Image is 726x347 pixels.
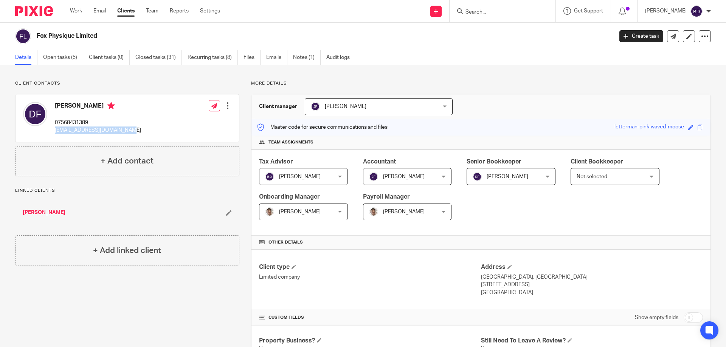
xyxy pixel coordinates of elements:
[363,159,396,165] span: Accountant
[251,80,711,86] p: More details
[200,7,220,15] a: Settings
[635,314,678,321] label: Show empty fields
[23,102,47,126] img: svg%3E
[23,209,65,216] a: [PERSON_NAME]
[383,174,425,179] span: [PERSON_NAME]
[465,9,533,16] input: Search
[614,123,684,132] div: letterman-pink-waved-moose
[70,7,82,15] a: Work
[89,50,130,65] a: Client tasks (0)
[481,273,703,281] p: [GEOGRAPHIC_DATA], [GEOGRAPHIC_DATA]
[266,50,287,65] a: Emails
[326,50,355,65] a: Audit logs
[15,6,53,16] img: Pixie
[481,281,703,288] p: [STREET_ADDRESS]
[259,103,297,110] h3: Client manager
[481,289,703,296] p: [GEOGRAPHIC_DATA]
[101,155,154,167] h4: + Add contact
[619,30,663,42] a: Create task
[311,102,320,111] img: svg%3E
[383,209,425,214] span: [PERSON_NAME]
[146,7,158,15] a: Team
[170,7,189,15] a: Reports
[55,119,141,126] p: 07568431389
[467,159,521,165] span: Senior Bookkeeper
[244,50,261,65] a: Files
[257,123,388,131] p: Master code for secure communications and files
[279,174,321,179] span: [PERSON_NAME]
[135,50,182,65] a: Closed tasks (31)
[481,263,703,271] h4: Address
[481,337,703,345] h4: Still Need To Leave A Review?
[93,245,161,256] h4: + Add linked client
[325,104,366,109] span: [PERSON_NAME]
[369,172,378,181] img: svg%3E
[268,139,313,145] span: Team assignments
[363,194,410,200] span: Payroll Manager
[571,159,623,165] span: Client Bookkeeper
[574,8,603,14] span: Get Support
[259,194,320,200] span: Onboarding Manager
[369,207,378,216] img: PXL_20240409_141816916.jpg
[259,273,481,281] p: Limited company
[188,50,238,65] a: Recurring tasks (8)
[55,102,141,111] h4: [PERSON_NAME]
[259,315,481,321] h4: CUSTOM FIELDS
[259,159,293,165] span: Tax Advisor
[15,80,239,86] p: Client contacts
[93,7,106,15] a: Email
[279,209,321,214] span: [PERSON_NAME]
[37,32,494,40] h2: Fox Physique Limited
[15,28,31,44] img: svg%3E
[473,172,482,181] img: svg%3E
[645,7,687,15] p: [PERSON_NAME]
[487,174,528,179] span: [PERSON_NAME]
[55,126,141,134] p: [EMAIL_ADDRESS][DOMAIN_NAME]
[43,50,83,65] a: Open tasks (5)
[107,102,115,109] i: Primary
[259,337,481,345] h4: Property Business?
[577,174,607,179] span: Not selected
[265,207,274,216] img: PXL_20240409_141816916.jpg
[117,7,135,15] a: Clients
[259,263,481,271] h4: Client type
[690,5,703,17] img: svg%3E
[268,239,303,245] span: Other details
[293,50,321,65] a: Notes (1)
[15,50,37,65] a: Details
[15,188,239,194] p: Linked clients
[265,172,274,181] img: svg%3E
